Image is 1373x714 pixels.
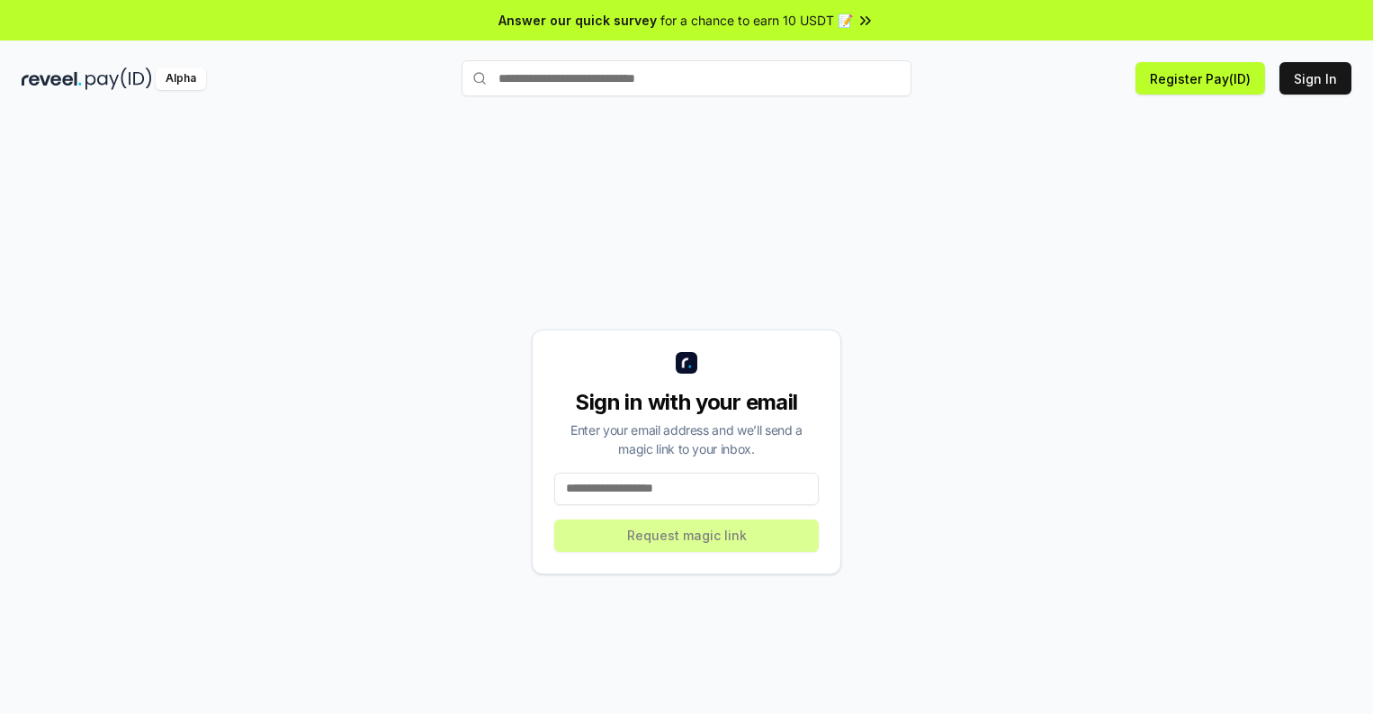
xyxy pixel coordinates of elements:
div: Enter your email address and we’ll send a magic link to your inbox. [554,420,819,458]
div: Sign in with your email [554,388,819,417]
img: logo_small [676,352,697,374]
div: Alpha [156,68,206,90]
img: reveel_dark [22,68,82,90]
span: Answer our quick survey [498,11,657,30]
span: for a chance to earn 10 USDT 📝 [660,11,853,30]
img: pay_id [85,68,152,90]
button: Register Pay(ID) [1135,62,1265,95]
button: Sign In [1279,62,1351,95]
